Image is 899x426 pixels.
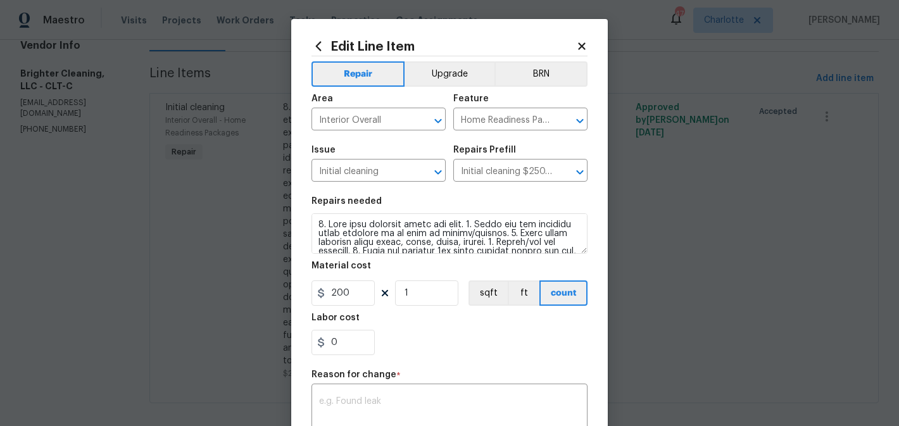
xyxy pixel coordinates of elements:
[311,61,405,87] button: Repair
[571,112,589,130] button: Open
[453,146,516,154] h5: Repairs Prefill
[311,213,588,254] textarea: 8. Lore ipsu dolorsit ametc adi elit. 1. Seddo eiu tem incididu utlab etdolore ma al enim ad mini...
[453,94,489,103] h5: Feature
[311,370,396,379] h5: Reason for change
[508,280,539,306] button: ft
[539,280,588,306] button: count
[494,61,588,87] button: BRN
[311,94,333,103] h5: Area
[405,61,495,87] button: Upgrade
[311,146,336,154] h5: Issue
[571,163,589,181] button: Open
[311,261,371,270] h5: Material cost
[468,280,508,306] button: sqft
[429,163,447,181] button: Open
[311,197,382,206] h5: Repairs needed
[429,112,447,130] button: Open
[311,313,360,322] h5: Labor cost
[311,39,576,53] h2: Edit Line Item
